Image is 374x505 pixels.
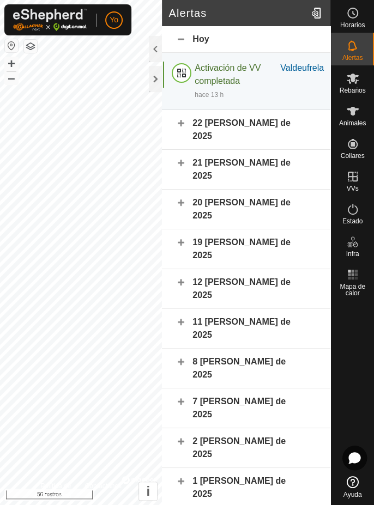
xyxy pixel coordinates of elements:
font: Rebaños [339,87,365,94]
button: Capas del Mapa [24,40,37,53]
font: VVs [346,185,358,192]
button: + [5,57,18,70]
font: Infra [346,250,359,258]
font: Alertas [342,54,363,62]
font: 21 [PERSON_NAME] de 2025 [192,158,291,180]
button: i [139,482,157,500]
a: Contáctanos [85,481,122,501]
font: 2 [PERSON_NAME] de 2025 [192,436,286,459]
font: Collares [340,152,364,160]
font: Valdeufrela [280,63,324,72]
font: 20 [PERSON_NAME] de 2025 [192,198,291,220]
font: – [8,70,15,85]
font: Política de Privacidad [40,482,71,500]
a: Política de Privacidad [40,481,71,501]
font: Estado [342,217,363,225]
font: 19 [PERSON_NAME] de 2025 [192,238,291,260]
font: Activación de VV completada [195,63,261,86]
font: 1 [PERSON_NAME] de 2025 [192,476,286,498]
font: Contáctanos [85,482,122,490]
font: 12 [PERSON_NAME] de 2025 [192,277,291,300]
font: Yo [110,15,118,24]
a: Ayuda [331,472,374,502]
font: 22 [PERSON_NAME] de 2025 [192,118,291,141]
font: Horarios [340,21,365,29]
font: Mapa de calor [340,283,365,297]
font: i [146,484,150,498]
font: Hoy [192,34,209,44]
button: – [5,71,18,84]
button: Restablecer mapa [5,39,18,52]
font: 8 [PERSON_NAME] de 2025 [192,357,286,379]
font: 11 [PERSON_NAME] de 2025 [192,317,291,339]
font: 7 [PERSON_NAME] de 2025 [192,397,286,419]
font: Ayuda [343,491,362,498]
font: Alertas [168,7,207,19]
font: + [8,56,15,71]
img: Logotipo de Gallagher [13,9,87,31]
font: hace 13 h [195,91,224,99]
font: Animales [339,119,366,127]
